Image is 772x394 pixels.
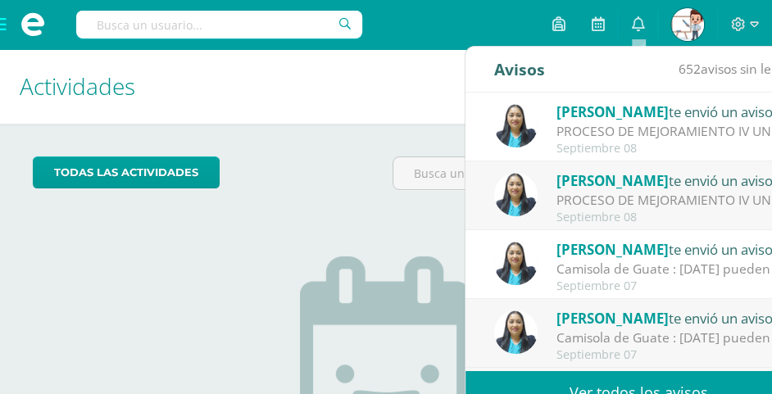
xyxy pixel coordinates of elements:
[556,102,669,121] span: [PERSON_NAME]
[556,240,669,259] span: [PERSON_NAME]
[494,242,538,285] img: 49168807a2b8cca0ef2119beca2bd5ad.png
[679,60,701,78] span: 652
[76,11,362,38] input: Busca un usuario...
[494,104,538,147] img: 49168807a2b8cca0ef2119beca2bd5ad.png
[494,310,538,354] img: 49168807a2b8cca0ef2119beca2bd5ad.png
[556,309,669,328] span: [PERSON_NAME]
[494,47,545,92] div: Avisos
[20,49,752,124] h1: Actividades
[393,157,738,189] input: Busca una actividad próxima aquí...
[671,8,704,41] img: 91221f72d53871158ca54ee6049d0967.png
[556,171,669,190] span: [PERSON_NAME]
[494,173,538,216] img: 49168807a2b8cca0ef2119beca2bd5ad.png
[33,156,220,188] a: todas las Actividades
